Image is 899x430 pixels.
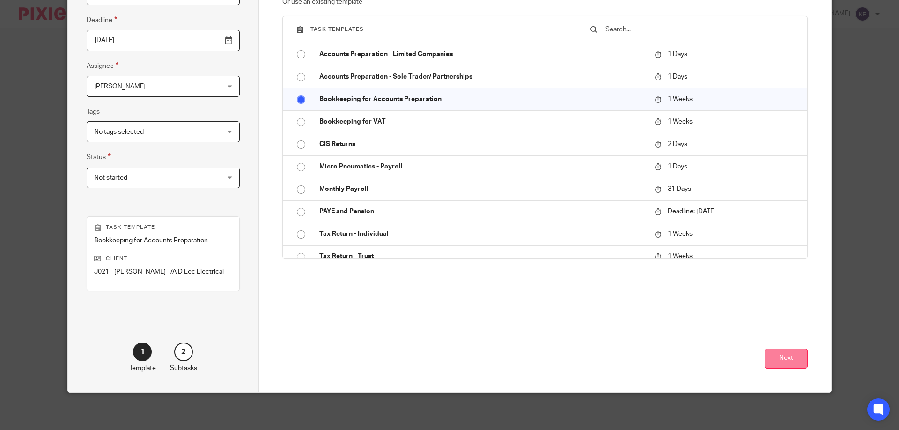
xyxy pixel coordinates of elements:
label: Assignee [87,60,118,71]
span: 1 Weeks [668,96,693,102]
p: Tax Return - Individual [319,229,645,239]
p: Client [94,255,232,262]
p: Monthly Payroll [319,184,645,194]
p: Task template [94,224,232,231]
p: Accounts Preparation - Sole Trader/ Partnerships [319,72,645,81]
span: Task templates [310,27,364,32]
span: 1 Days [668,163,687,170]
span: 31 Days [668,186,691,192]
input: Search... [604,24,798,35]
span: Not started [94,175,127,181]
p: PAYE and Pension [319,207,645,216]
div: 1 [133,343,152,361]
span: No tags selected [94,129,144,135]
p: Bookkeeping for Accounts Preparation [94,236,232,245]
span: 1 Weeks [668,253,693,260]
span: 1 Weeks [668,231,693,237]
label: Status [87,152,111,162]
span: 2 Days [668,141,687,147]
span: 1 Weeks [668,118,693,125]
label: Tags [87,107,100,117]
p: Bookkeeping for VAT [319,117,645,126]
button: Next [765,349,808,369]
p: Tax Return - Trust [319,252,645,261]
span: 1 Days [668,51,687,58]
p: Micro Pneumatics - Payroll [319,162,645,171]
p: CIS Returns [319,139,645,149]
p: Bookkeeping for Accounts Preparation [319,95,645,104]
p: Template [129,364,156,373]
span: 1 Days [668,73,687,80]
div: 2 [174,343,193,361]
p: Subtasks [170,364,197,373]
label: Deadline [87,15,117,25]
input: Use the arrow keys to pick a date [87,30,240,51]
span: Deadline: [DATE] [668,208,716,215]
p: J021 - [PERSON_NAME] T/A D Lec Electrical [94,267,232,277]
span: [PERSON_NAME] [94,83,146,90]
p: Accounts Preparation - Limited Companies [319,50,645,59]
